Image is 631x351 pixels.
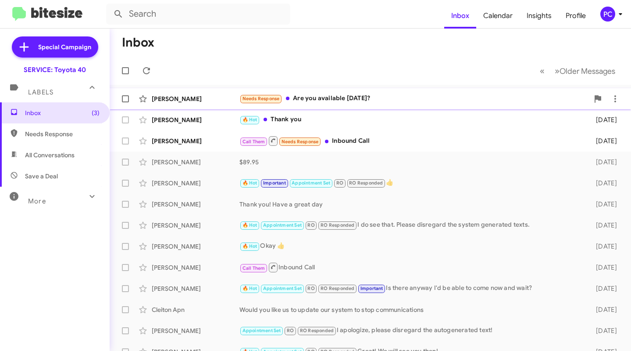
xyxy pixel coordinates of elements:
div: [DATE] [586,284,624,293]
div: [PERSON_NAME] [152,263,239,272]
div: [PERSON_NAME] [152,158,239,166]
span: Older Messages [560,66,615,76]
span: Important [263,180,286,186]
span: Save a Deal [25,172,58,181]
span: Special Campaign [38,43,91,51]
a: Calendar [476,3,520,29]
div: Are you available [DATE]? [239,94,589,104]
div: [PERSON_NAME] [152,94,239,103]
span: » [555,65,560,76]
div: I apologize, please disregard the autogenerated text! [239,326,586,336]
span: RO Responded [349,180,383,186]
div: Thank you! Have a great day [239,200,586,209]
div: [DATE] [586,221,624,230]
div: Would you like us to update our system to stop communications [239,305,586,314]
input: Search [106,4,290,25]
span: RO [287,328,294,333]
span: Call Them [242,139,265,145]
div: [DATE] [586,326,624,335]
button: Previous [535,62,550,80]
span: 🔥 Hot [242,222,257,228]
span: Needs Response [242,96,280,101]
span: Call Them [242,265,265,271]
span: Appointment Set [263,222,302,228]
div: PC [600,7,615,22]
div: [PERSON_NAME] [152,326,239,335]
span: More [28,197,46,205]
span: Appointment Set [263,286,302,291]
a: Profile [559,3,593,29]
div: [PERSON_NAME] [152,284,239,293]
span: 🔥 Hot [242,117,257,123]
span: 🔥 Hot [242,243,257,249]
span: Appointment Set [292,180,330,186]
div: [DATE] [586,137,624,145]
nav: Page navigation example [535,62,620,80]
div: [DATE] [586,116,624,124]
div: I do see that. Please disregard the system generated texts. [239,220,586,230]
span: Inbox [25,109,100,117]
a: Insights [520,3,559,29]
span: Appointment Set [242,328,281,333]
div: Thank you [239,115,586,125]
div: 👍 [239,178,586,188]
span: Needs Response [282,139,319,145]
a: Special Campaign [12,36,98,58]
div: Inbound Call [239,135,586,146]
button: Next [549,62,620,80]
div: [DATE] [586,242,624,251]
div: [PERSON_NAME] [152,116,239,124]
div: Okay 👍 [239,241,586,251]
div: [PERSON_NAME] [152,242,239,251]
div: [DATE] [586,263,624,272]
div: SERVICE: Toyota 40 [24,65,86,74]
span: RO Responded [321,222,354,228]
span: RO Responded [300,328,334,333]
span: 🔥 Hot [242,180,257,186]
div: [PERSON_NAME] [152,179,239,188]
div: [DATE] [586,305,624,314]
span: Important [360,286,383,291]
div: [DATE] [586,200,624,209]
span: (3) [92,109,100,117]
span: 🔥 Hot [242,286,257,291]
button: PC [593,7,621,22]
span: RO Responded [321,286,354,291]
div: Cleiton Apn [152,305,239,314]
div: $89.95 [239,158,586,166]
span: « [540,65,545,76]
div: [PERSON_NAME] [152,137,239,145]
div: Inbound Call [239,262,586,273]
div: [DATE] [586,179,624,188]
span: RO [307,286,314,291]
div: [DATE] [586,158,624,166]
span: Labels [28,88,53,96]
h1: Inbox [122,36,154,50]
span: Needs Response [25,130,100,138]
div: [PERSON_NAME] [152,200,239,209]
span: RO [307,222,314,228]
div: [PERSON_NAME] [152,221,239,230]
a: Inbox [444,3,476,29]
div: Is there anyway I'd be able to come now and wait? [239,283,586,293]
span: All Conversations [25,151,75,159]
span: RO [336,180,343,186]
